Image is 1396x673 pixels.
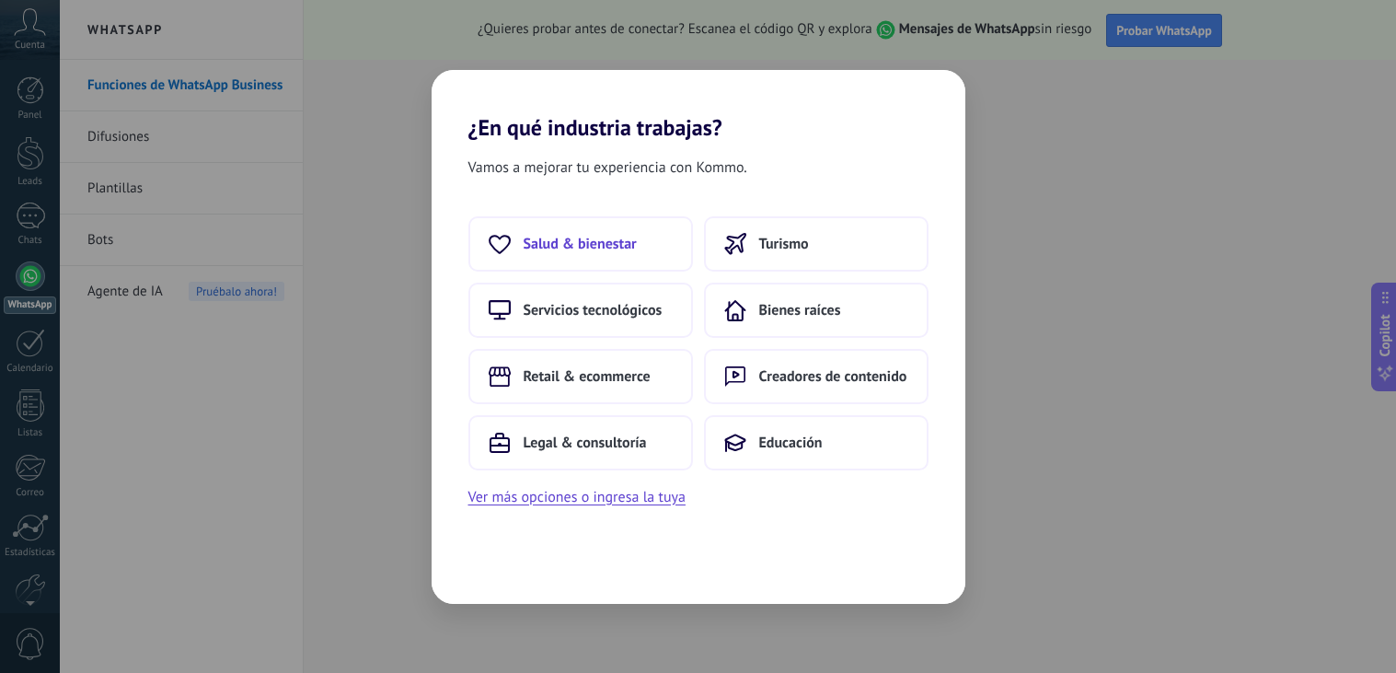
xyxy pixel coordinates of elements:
span: Vamos a mejorar tu experiencia con Kommo. [468,156,747,180]
span: Bienes raíces [759,301,841,319]
button: Ver más opciones o ingresa la tuya [468,485,686,509]
button: Legal & consultoría [468,415,693,470]
span: Creadores de contenido [759,367,907,386]
button: Salud & bienestar [468,216,693,272]
span: Salud & bienestar [524,235,637,253]
button: Creadores de contenido [704,349,929,404]
span: Legal & consultoría [524,434,647,452]
span: Servicios tecnológicos [524,301,663,319]
span: Educación [759,434,823,452]
h2: ¿En qué industria trabajas? [432,70,965,141]
button: Servicios tecnológicos [468,283,693,338]
span: Retail & ecommerce [524,367,651,386]
button: Educación [704,415,929,470]
button: Bienes raíces [704,283,929,338]
button: Turismo [704,216,929,272]
span: Turismo [759,235,809,253]
button: Retail & ecommerce [468,349,693,404]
